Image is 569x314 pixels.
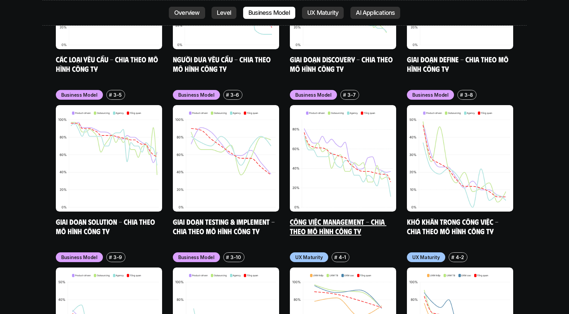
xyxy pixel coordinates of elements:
[61,254,98,261] p: Business Model
[464,91,473,98] p: 3-8
[212,7,236,19] a: Level
[249,9,290,16] p: Business Model
[339,254,346,261] p: 4-1
[334,255,337,260] h6: #
[173,55,272,73] a: Người đưa yêu cầu - Chia theo mô hình công ty
[456,254,464,261] p: 4-2
[350,7,400,19] a: AI Applications
[173,217,276,235] a: Giai đoạn Testing & Implement - Chia theo mô hình công ty
[113,254,122,261] p: 3-9
[290,55,394,73] a: Giai đoạn Discovery - Chia theo mô hình công ty
[460,92,463,97] h6: #
[307,9,338,16] p: UX Maturity
[113,91,122,98] p: 3-5
[302,7,344,19] a: UX Maturity
[412,91,449,98] p: Business Model
[295,254,323,261] p: UX Maturity
[169,7,205,19] a: Overview
[230,254,241,261] p: 3-10
[451,255,454,260] h6: #
[295,91,332,98] p: Business Model
[56,55,160,73] a: Các loại yêu cầu - Chia theo mô hình công ty
[109,255,112,260] h6: #
[343,92,346,97] h6: #
[174,9,200,16] p: Overview
[412,254,440,261] p: UX Maturity
[347,91,356,98] p: 3-7
[61,91,98,98] p: Business Model
[217,9,231,16] p: Level
[356,9,395,16] p: AI Applications
[407,55,510,73] a: Giai đoạn Define - Chia theo mô hình công ty
[226,92,229,97] h6: #
[230,91,239,98] p: 3-6
[243,7,295,19] a: Business Model
[109,92,112,97] h6: #
[178,91,215,98] p: Business Model
[407,217,500,235] a: Khó khăn trong công việc - Chia theo mô hình công ty
[290,217,386,235] a: Công việc Management - Chia theo mô hình công ty
[178,254,215,261] p: Business Model
[56,217,157,235] a: Giai đoạn Solution - Chia theo mô hình công ty
[226,255,229,260] h6: #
